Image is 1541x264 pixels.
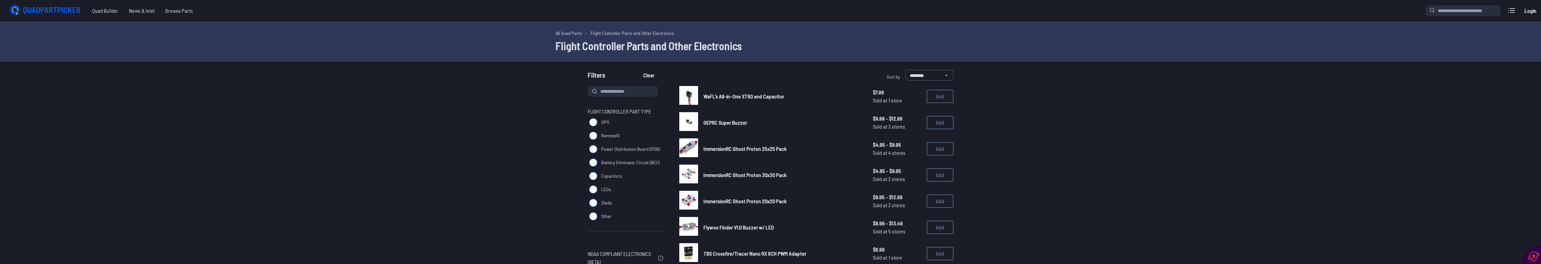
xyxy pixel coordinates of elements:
[601,159,659,166] span: Battery Eliminator Circuit (BEC)
[927,194,954,208] button: Add
[601,132,620,139] span: RemoteID
[589,145,597,153] input: Power Distribution Board (PDB)
[873,149,921,157] span: Sold at 4 stores
[556,30,582,37] a: All Quad Parts
[905,70,954,81] select: Sort by
[601,186,611,193] span: LEDs
[679,191,698,212] a: image
[927,90,954,103] button: Add
[703,145,786,152] span: ImmersionRC Ghost Proton 25x25 Pack
[679,138,698,159] a: image
[873,175,921,183] span: Sold at 3 stores
[927,142,954,156] button: Add
[1522,4,1538,17] a: Login
[601,173,622,179] span: Capacitors
[927,116,954,129] button: Add
[703,171,862,179] a: ImmersionRC Ghost Proton 30x30 Pack
[589,172,597,180] input: Capacitors
[589,132,597,140] input: RemoteID
[679,243,698,262] img: image
[703,197,862,205] a: ImmersionRC Ghost Proton 20x20 Pack
[873,88,921,96] span: $7.99
[703,93,784,99] span: WaFL’s All-in-One XT60 and Capacitor
[873,96,921,104] span: Sold at 1 store
[703,250,806,257] span: TBS Crossfire/Tracer Nano RX 6CH PWM Adapter
[679,138,698,157] img: image
[589,212,597,220] input: Other
[589,199,597,207] input: Sleds
[873,123,921,131] span: Sold at 3 stores
[589,118,597,126] input: GPS
[591,30,674,37] a: Flight Controller Parts and Other Electronics
[887,74,900,80] span: Sort by
[679,217,698,238] a: image
[703,224,774,230] span: Flywoo Finder V1.0 Buzzer w/ LED
[927,221,954,234] button: Add
[601,213,612,220] span: Other
[679,165,698,185] a: image
[589,185,597,193] input: LEDs
[679,165,698,183] img: image
[873,167,921,175] span: $4.95 - $9.95
[873,193,921,201] span: $9.95 - $12.99
[873,219,921,227] span: $8.99 - $13.49
[588,70,605,83] span: Filters
[703,223,862,231] a: Flywoo Finder V1.0 Buzzer w/ LED
[601,146,660,152] span: Power Distribution Board (PDB)
[679,112,698,133] a: image
[87,4,124,17] a: Quad Builder
[927,168,954,182] button: Add
[703,198,786,204] span: ImmersionRC Ghost Proton 20x20 Pack
[703,250,862,258] a: TBS Crossfire/Tracer Nano RX 6CH PWM Adapter
[679,217,698,236] img: image
[588,107,651,116] span: Flight Controller Part Type
[679,86,698,107] a: image
[601,200,612,206] span: Sleds
[703,92,862,100] a: WaFL’s All-in-One XT60 and Capacitor
[679,243,698,264] a: image
[927,247,954,260] button: Add
[124,4,160,17] a: News & Intel
[703,172,786,178] span: ImmersionRC Ghost Proton 30x30 Pack
[160,4,198,17] a: Browse Parts
[703,119,747,126] span: GEPRC Super Buzzer
[873,115,921,123] span: $9.99 - $12.99
[638,70,660,81] button: Clear
[703,145,862,153] a: ImmersionRC Ghost Proton 25x25 Pack
[601,119,609,126] span: GPS
[556,38,986,54] h1: Flight Controller Parts and Other Electronics
[873,254,921,262] span: Sold at 1 store
[679,86,698,105] img: image
[589,159,597,167] input: Battery Eliminator Circuit (BEC)
[703,119,862,127] a: GEPRC Super Buzzer
[873,201,921,209] span: Sold at 3 stores
[679,191,698,210] img: image
[873,141,921,149] span: $4.95 - $9.95
[873,246,921,254] span: $6.99
[679,112,698,131] img: image
[873,227,921,235] span: Sold at 5 stores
